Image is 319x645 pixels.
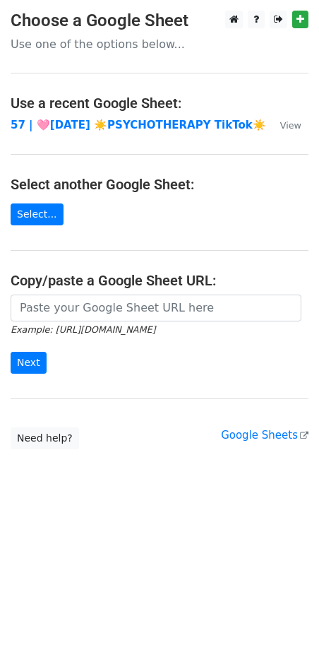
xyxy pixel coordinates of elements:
[11,272,308,289] h4: Copy/paste a Google Sheet URL:
[11,176,308,193] h4: Select another Google Sheet:
[266,119,301,131] a: View
[11,427,79,449] a: Need help?
[11,352,47,374] input: Next
[11,324,155,335] small: Example: [URL][DOMAIN_NAME]
[11,11,308,31] h3: Choose a Google Sheet
[11,37,308,52] p: Use one of the options below...
[11,95,308,112] h4: Use a recent Google Sheet:
[11,119,266,131] a: 57 | 🩷[DATE] ☀️PSYCHOTHERAPY TikTok☀️
[280,120,301,131] small: View
[11,295,301,321] input: Paste your Google Sheet URL here
[11,203,64,225] a: Select...
[221,429,308,442] a: Google Sheets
